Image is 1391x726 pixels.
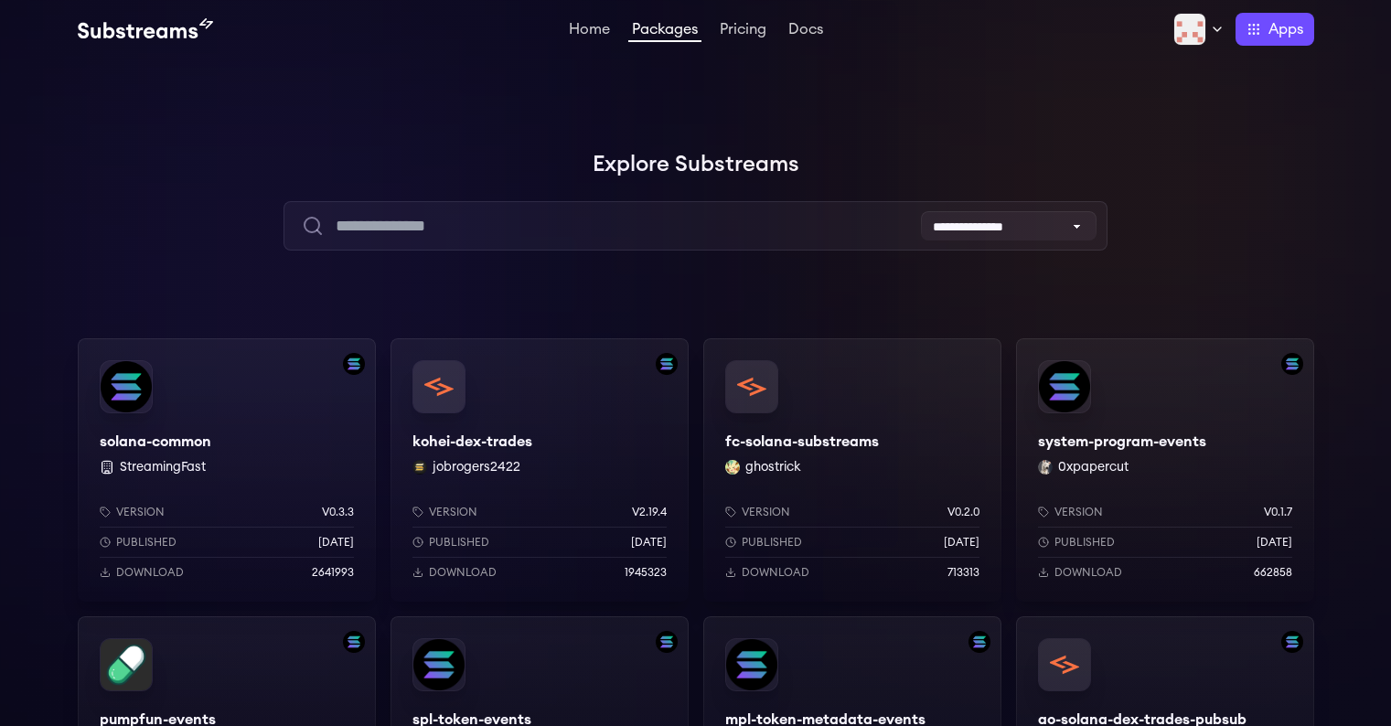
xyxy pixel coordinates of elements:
a: Filter by solana networksolana-commonsolana-common StreamingFastVersionv0.3.3Published[DATE]Downl... [78,338,376,602]
a: Pricing [716,22,770,40]
p: Download [1054,565,1122,580]
img: Filter by solana network [343,631,365,653]
p: 2641993 [312,565,354,580]
h1: Explore Substreams [78,146,1314,183]
p: [DATE] [944,535,979,550]
span: Apps [1268,18,1303,40]
p: Version [742,505,790,519]
p: Download [742,565,809,580]
p: [DATE] [631,535,667,550]
button: StreamingFast [120,458,206,476]
p: v2.19.4 [632,505,667,519]
a: Home [565,22,614,40]
p: Published [116,535,177,550]
p: Version [116,505,165,519]
p: Version [1054,505,1103,519]
p: [DATE] [1257,535,1292,550]
p: v0.2.0 [947,505,979,519]
p: 713313 [947,565,979,580]
p: v0.1.7 [1264,505,1292,519]
img: Filter by solana network [1281,631,1303,653]
img: Filter by solana network [656,353,678,375]
p: v0.3.3 [322,505,354,519]
p: [DATE] [318,535,354,550]
img: Filter by solana network [968,631,990,653]
button: ghostrick [745,458,801,476]
p: Published [1054,535,1115,550]
img: Substream's logo [78,18,213,40]
p: 1945323 [625,565,667,580]
a: fc-solana-substreamsfc-solana-substreamsghostrick ghostrickVersionv0.2.0Published[DATE]Download71... [703,338,1001,602]
button: 0xpapercut [1058,458,1129,476]
p: Download [429,565,497,580]
p: Download [116,565,184,580]
img: Filter by solana network [656,631,678,653]
p: Version [429,505,477,519]
a: Docs [785,22,827,40]
p: Published [429,535,489,550]
a: Packages [628,22,701,42]
p: 662858 [1254,565,1292,580]
img: Filter by solana network [1281,353,1303,375]
img: Filter by solana network [343,353,365,375]
a: Filter by solana networkkohei-dex-tradeskohei-dex-tradesjobrogers2422 jobrogers2422Versionv2.19.4... [391,338,689,602]
p: Published [742,535,802,550]
button: jobrogers2422 [433,458,520,476]
img: Profile [1173,13,1206,46]
a: Filter by solana networksystem-program-eventssystem-program-events0xpapercut 0xpapercutVersionv0.... [1016,338,1314,602]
